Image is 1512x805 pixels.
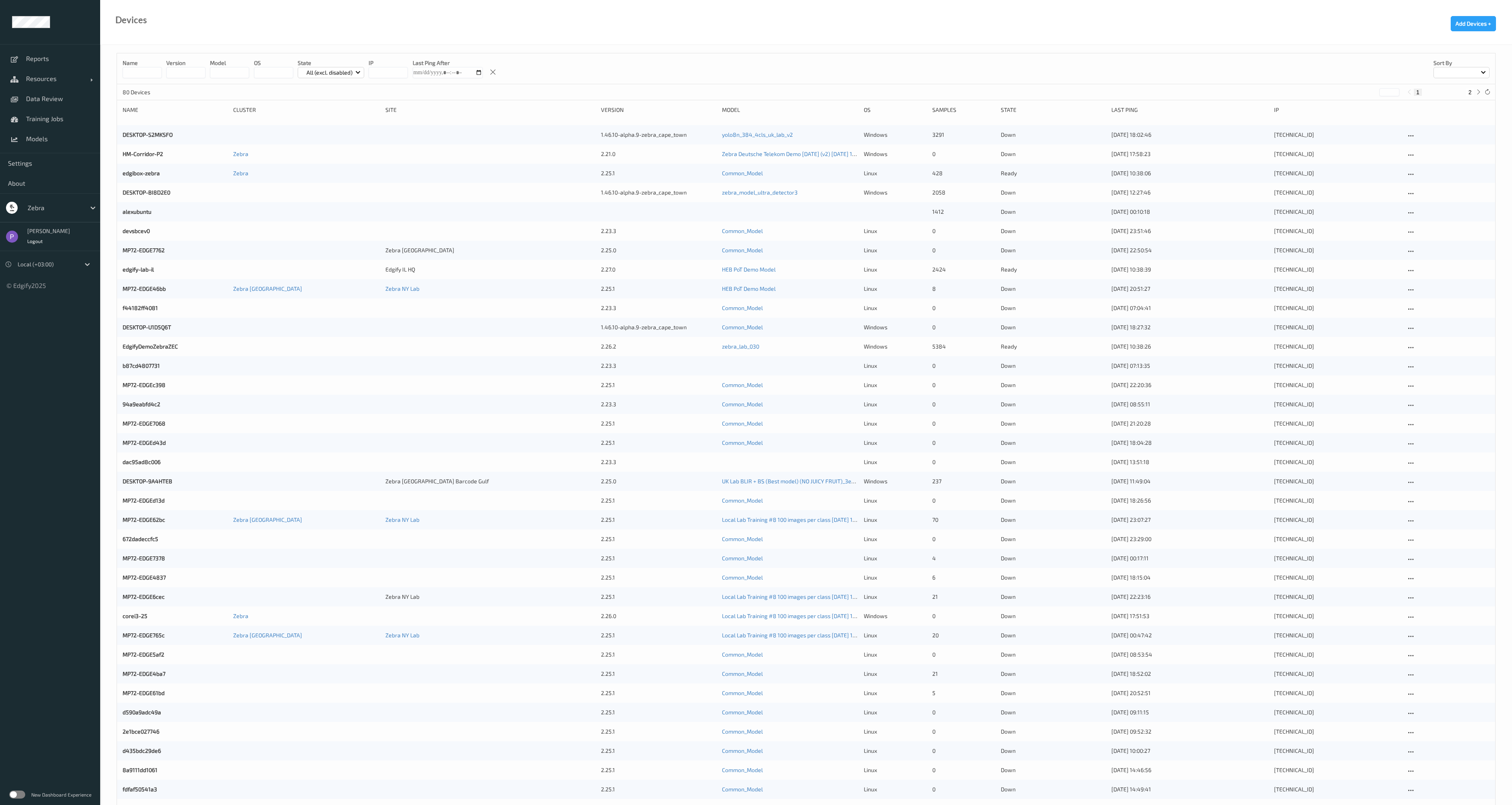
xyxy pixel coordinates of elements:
[932,246,995,254] div: 0
[722,786,763,793] a: Common_Model
[1274,381,1400,389] div: [TECHNICAL_ID]
[932,106,995,114] div: Samples
[601,574,716,582] div: 2.25.1
[1274,516,1400,524] div: [TECHNICAL_ID]
[601,323,716,331] div: 1.46.10-alpha.9-zebra_cape_town
[1414,89,1422,96] button: 1
[115,16,147,24] div: Devices
[864,131,927,139] p: windows
[1001,169,1106,177] p: ready
[864,497,927,505] p: linux
[1111,689,1269,697] div: [DATE] 20:52:51
[601,362,716,370] div: 2.23.3
[123,689,165,696] a: MP72-EDGE61bd
[123,574,166,581] a: MP72-EDGE4837
[932,631,995,639] div: 20
[1001,612,1106,620] p: down
[123,227,150,234] a: devsbcev0
[1274,285,1400,293] div: [TECHNICAL_ID]
[123,247,165,253] a: MP72-EDGE7762
[1111,208,1269,216] div: [DATE] 00:10:18
[722,381,763,388] a: Common_Model
[932,343,995,351] div: 5384
[932,458,995,466] div: 0
[932,266,995,274] div: 2424
[932,439,995,447] div: 0
[123,497,165,504] a: MP72-EDGEd13d
[722,106,858,114] div: Model
[123,189,170,196] a: DESKTOP-BI8D2E0
[123,478,172,485] a: DESKTOP-9A4HTEB
[1274,343,1400,351] div: [TECHNICAL_ID]
[1001,593,1106,601] p: down
[932,150,995,158] div: 0
[864,323,927,331] p: windows
[722,516,889,523] a: Local Lab Training #8 100 images per class [DATE] 18:11 Auto Save
[864,651,927,659] p: linux
[1111,381,1269,389] div: [DATE] 22:20:36
[166,59,206,67] p: version
[722,247,763,253] a: Common_Model
[932,612,995,620] div: 0
[722,709,763,716] a: Common_Model
[1111,131,1269,139] div: [DATE] 18:02:46
[932,477,995,485] div: 237
[722,420,763,427] a: Common_Model
[601,106,716,114] div: version
[123,728,159,735] a: 2e1bce027746
[722,670,763,677] a: Common_Model
[601,304,716,312] div: 2.23.3
[932,323,995,331] div: 0
[1274,246,1400,254] div: [TECHNICAL_ID]
[385,516,419,523] a: Zebra NY Lab
[1001,189,1106,197] p: down
[864,574,927,582] p: linux
[1111,728,1269,736] div: [DATE] 09:52:32
[932,131,995,139] div: 3291
[1001,343,1106,351] p: ready
[864,189,927,197] p: windows
[1111,304,1269,312] div: [DATE] 07:04:41
[601,266,716,274] div: 2.27.0
[1274,497,1400,505] div: [TECHNICAL_ID]
[722,747,763,754] a: Common_Model
[123,555,165,562] a: MP72-EDGE7378
[864,266,927,274] p: linux
[864,458,927,466] p: linux
[864,420,927,428] p: linux
[601,189,716,197] div: 1.46.10-alpha.9-zebra_cape_town
[932,420,995,428] div: 0
[932,169,995,177] div: 428
[1001,266,1106,274] p: ready
[932,400,995,408] div: 0
[298,59,365,67] p: State
[1111,593,1269,601] div: [DATE] 22:23:16
[1274,189,1400,197] div: [TECHNICAL_ID]
[1274,150,1400,158] div: [TECHNICAL_ID]
[123,343,178,350] a: EdgifyDemoZebraZEC
[1001,323,1106,331] p: down
[932,362,995,370] div: 0
[1111,574,1269,582] div: [DATE] 18:15:04
[722,478,867,485] a: UK Lab BLIR + BS (Best model) (NO JUICY FRUIT)_3epochs
[1111,227,1269,235] div: [DATE] 23:51:46
[1001,106,1106,114] div: State
[1274,728,1400,736] div: [TECHNICAL_ID]
[1111,169,1269,177] div: [DATE] 10:38:06
[123,670,165,677] a: MP72-EDGE4ba7
[1001,574,1106,582] p: down
[123,786,157,793] a: fdfaf50541a3
[233,632,302,639] a: Zebra [GEOGRAPHIC_DATA]
[601,670,716,678] div: 2.25.1
[1274,477,1400,485] div: [TECHNICAL_ID]
[722,766,763,773] a: Common_Model
[864,670,927,678] p: linux
[1001,420,1106,428] p: down
[864,343,927,351] p: windows
[1274,106,1400,114] div: ip
[1001,150,1106,158] p: down
[123,612,147,619] a: corei3-25
[385,593,595,601] div: Zebra NY Lab
[722,439,763,446] a: Common_Model
[1274,400,1400,408] div: [TECHNICAL_ID]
